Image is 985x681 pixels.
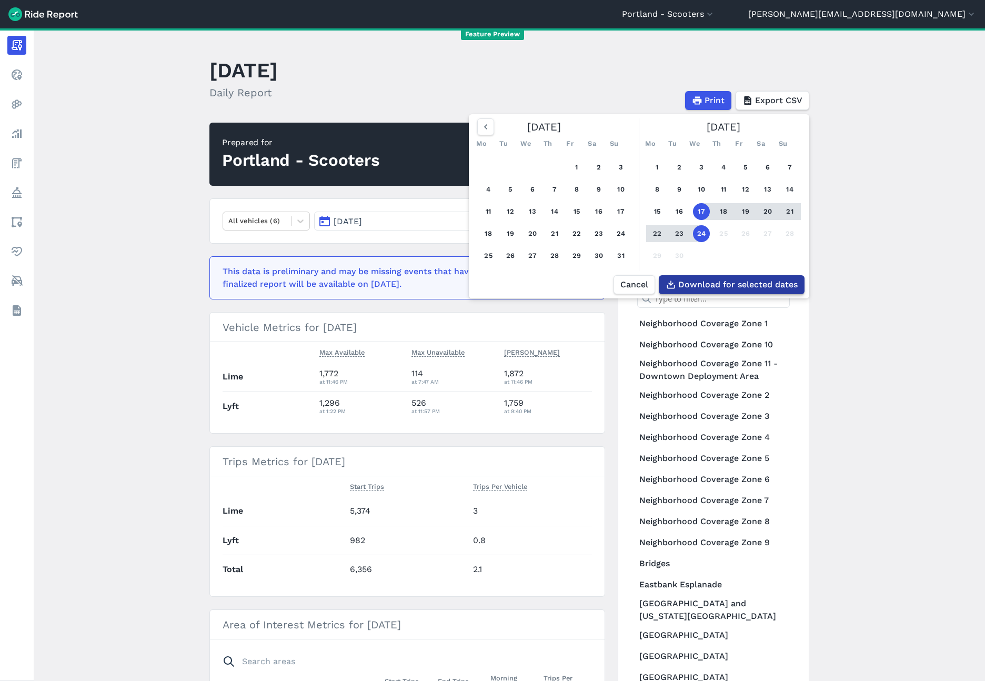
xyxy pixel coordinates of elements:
div: Portland - Scooters [222,149,379,172]
span: Print [705,94,725,107]
td: 5,374 [346,497,469,526]
td: 6,356 [346,555,469,584]
button: 25 [715,225,732,242]
div: Mo [473,135,490,152]
button: 13 [759,181,776,198]
button: 9 [671,181,688,198]
input: Search areas [216,652,586,671]
button: 9 [590,181,607,198]
button: 17 [612,203,629,220]
div: [DATE] [473,118,636,135]
span: Download for selected dates [678,278,798,291]
span: [PERSON_NAME] [504,346,560,357]
button: 14 [546,203,563,220]
a: Fees [7,154,26,173]
div: 1,872 [504,367,592,386]
button: 24 [612,225,629,242]
button: 12 [737,181,754,198]
div: at 11:46 PM [504,377,592,386]
button: 19 [502,225,519,242]
span: Start Trips [350,480,384,491]
a: Analyze [7,124,26,143]
button: 2 [590,159,607,176]
button: 2 [671,159,688,176]
div: 114 [411,367,496,386]
a: Neighborhood Coverage Zone 3 [633,406,796,427]
a: [GEOGRAPHIC_DATA] [633,646,796,667]
a: ModeShift [7,272,26,291]
div: at 1:22 PM [319,406,404,416]
a: Neighborhood Coverage Zone 4 [633,427,796,448]
div: [DATE] [642,118,805,135]
button: 1 [568,159,585,176]
button: 10 [693,181,710,198]
button: Export CSV [736,91,809,110]
button: 18 [715,203,732,220]
div: Fr [730,135,747,152]
button: Portland - Scooters [622,8,715,21]
button: 4 [480,181,497,198]
button: 31 [612,247,629,264]
button: 1 [649,159,666,176]
button: 12 [502,203,519,220]
a: Health [7,242,26,261]
a: Eastbank Esplanade [633,574,796,595]
button: 15 [568,203,585,220]
button: Trips Per Vehicle [473,480,527,493]
div: Th [708,135,725,152]
button: 22 [568,225,585,242]
a: [GEOGRAPHIC_DATA] [633,625,796,646]
div: We [517,135,534,152]
span: Max Available [319,346,365,357]
button: 26 [502,247,519,264]
button: [PERSON_NAME] [504,346,560,359]
span: Max Unavailable [411,346,465,357]
button: 6 [759,159,776,176]
button: 16 [590,203,607,220]
button: Print [685,91,731,110]
h1: [DATE] [209,56,278,85]
th: Lime [223,363,315,392]
button: 15 [649,203,666,220]
button: 8 [649,181,666,198]
button: 5 [502,181,519,198]
button: 7 [546,181,563,198]
button: 11 [480,203,497,220]
div: at 9:40 PM [504,406,592,416]
button: 10 [612,181,629,198]
button: Start Trips [350,480,384,493]
h3: Area of Interest Metrics for [DATE] [210,610,605,639]
input: Type to filter... [637,289,790,308]
button: 29 [649,247,666,264]
button: 22 [649,225,666,242]
a: [GEOGRAPHIC_DATA] and [US_STATE][GEOGRAPHIC_DATA] [633,595,796,625]
button: 28 [781,225,798,242]
button: Max Unavailable [411,346,465,359]
button: 21 [781,203,798,220]
button: 25 [480,247,497,264]
button: 3 [612,159,629,176]
button: 3 [693,159,710,176]
div: Sa [584,135,600,152]
a: Neighborhood Coverage Zone 7 [633,490,796,511]
th: Lime [223,497,346,526]
button: Max Available [319,346,365,359]
button: 6 [524,181,541,198]
button: [PERSON_NAME][EMAIL_ADDRESS][DOMAIN_NAME] [748,8,977,21]
button: 27 [524,247,541,264]
div: Prepared for [222,136,379,149]
span: Trips Per Vehicle [473,480,527,491]
th: Lyft [223,526,346,555]
button: 8 [568,181,585,198]
button: 23 [671,225,688,242]
div: Tu [664,135,681,152]
td: 2.1 [469,555,592,584]
a: Policy [7,183,26,202]
a: Report [7,36,26,55]
button: 21 [546,225,563,242]
th: Total [223,555,346,584]
div: 1,772 [319,367,404,386]
a: Realtime [7,65,26,84]
button: 16 [671,203,688,220]
td: 0.8 [469,526,592,555]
